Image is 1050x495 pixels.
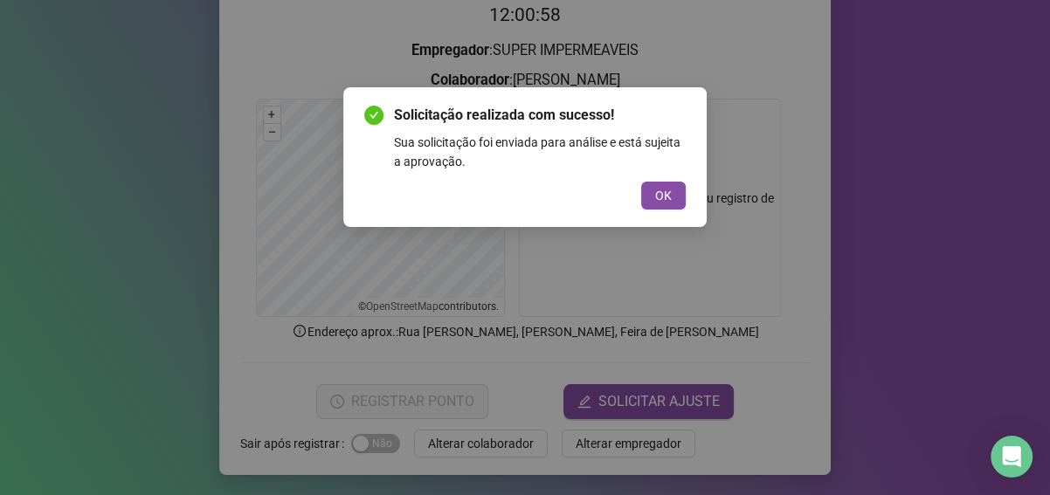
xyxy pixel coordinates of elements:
div: Open Intercom Messenger [991,436,1033,478]
span: Solicitação realizada com sucesso! [394,105,686,126]
span: check-circle [364,106,383,125]
span: OK [655,186,672,205]
button: OK [641,182,686,210]
div: Sua solicitação foi enviada para análise e está sujeita a aprovação. [394,133,686,171]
